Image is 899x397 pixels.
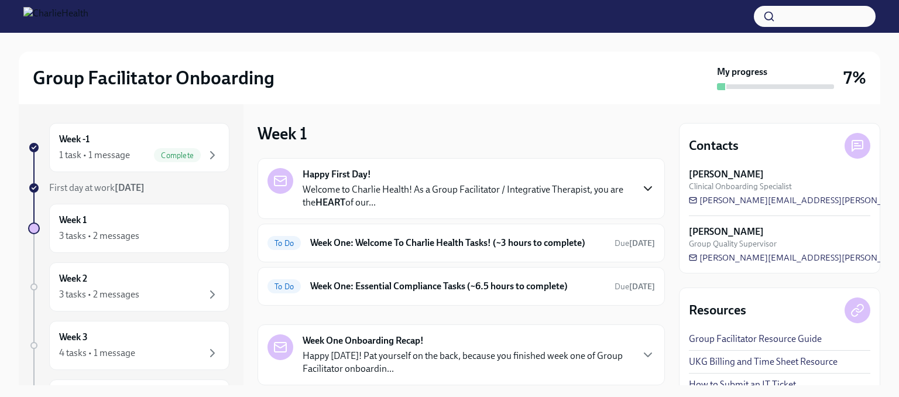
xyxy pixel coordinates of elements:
a: Week 13 tasks • 2 messages [28,204,229,253]
strong: [PERSON_NAME] [689,225,764,238]
h6: Week 3 [59,331,88,344]
h4: Contacts [689,137,739,155]
div: 1 task • 1 message [59,149,130,162]
a: UKG Billing and Time Sheet Resource [689,355,838,368]
h6: Week 2 [59,272,87,285]
p: Welcome to Charlie Health! As a Group Facilitator / Integrative Therapist, you are the of our... [303,183,632,209]
strong: Week One Onboarding Recap! [303,334,424,347]
a: To DoWeek One: Welcome To Charlie Health Tasks! (~3 hours to complete)Due[DATE] [267,234,655,252]
span: First day at work [49,182,145,193]
h6: Week One: Essential Compliance Tasks (~6.5 hours to complete) [310,280,605,293]
div: 3 tasks • 2 messages [59,230,139,242]
span: August 18th, 2025 10:00 [615,238,655,249]
strong: My progress [717,66,767,78]
p: Happy [DATE]! Pat yourself on the back, because you finished week one of Group Facilitator onboar... [303,350,632,375]
h3: 7% [843,67,866,88]
h2: Group Facilitator Onboarding [33,66,274,90]
a: Group Facilitator Resource Guide [689,333,822,345]
a: First day at work[DATE] [28,182,229,194]
a: How to Submit an IT Ticket [689,378,796,391]
div: 3 tasks • 2 messages [59,288,139,301]
strong: Happy First Day! [303,168,371,181]
span: Complete [154,151,201,160]
a: Week -11 task • 1 messageComplete [28,123,229,172]
strong: [DATE] [629,282,655,292]
span: To Do [267,282,301,291]
h6: Week -1 [59,133,90,146]
strong: HEART [315,197,345,208]
span: Due [615,282,655,292]
span: Group Quality Supervisor [689,238,777,249]
h6: Week One: Welcome To Charlie Health Tasks! (~3 hours to complete) [310,237,605,249]
a: Week 34 tasks • 1 message [28,321,229,370]
strong: [DATE] [115,182,145,193]
div: 4 tasks • 1 message [59,347,135,360]
strong: [PERSON_NAME] [689,168,764,181]
h4: Resources [689,302,746,319]
strong: [DATE] [629,238,655,248]
span: Clinical Onboarding Specialist [689,181,792,192]
span: To Do [267,239,301,248]
h3: Week 1 [258,123,307,144]
span: Due [615,238,655,248]
img: CharlieHealth [23,7,88,26]
a: To DoWeek One: Essential Compliance Tasks (~6.5 hours to complete)Due[DATE] [267,277,655,296]
h6: Week 1 [59,214,87,227]
a: Week 23 tasks • 2 messages [28,262,229,312]
span: August 18th, 2025 10:00 [615,281,655,292]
